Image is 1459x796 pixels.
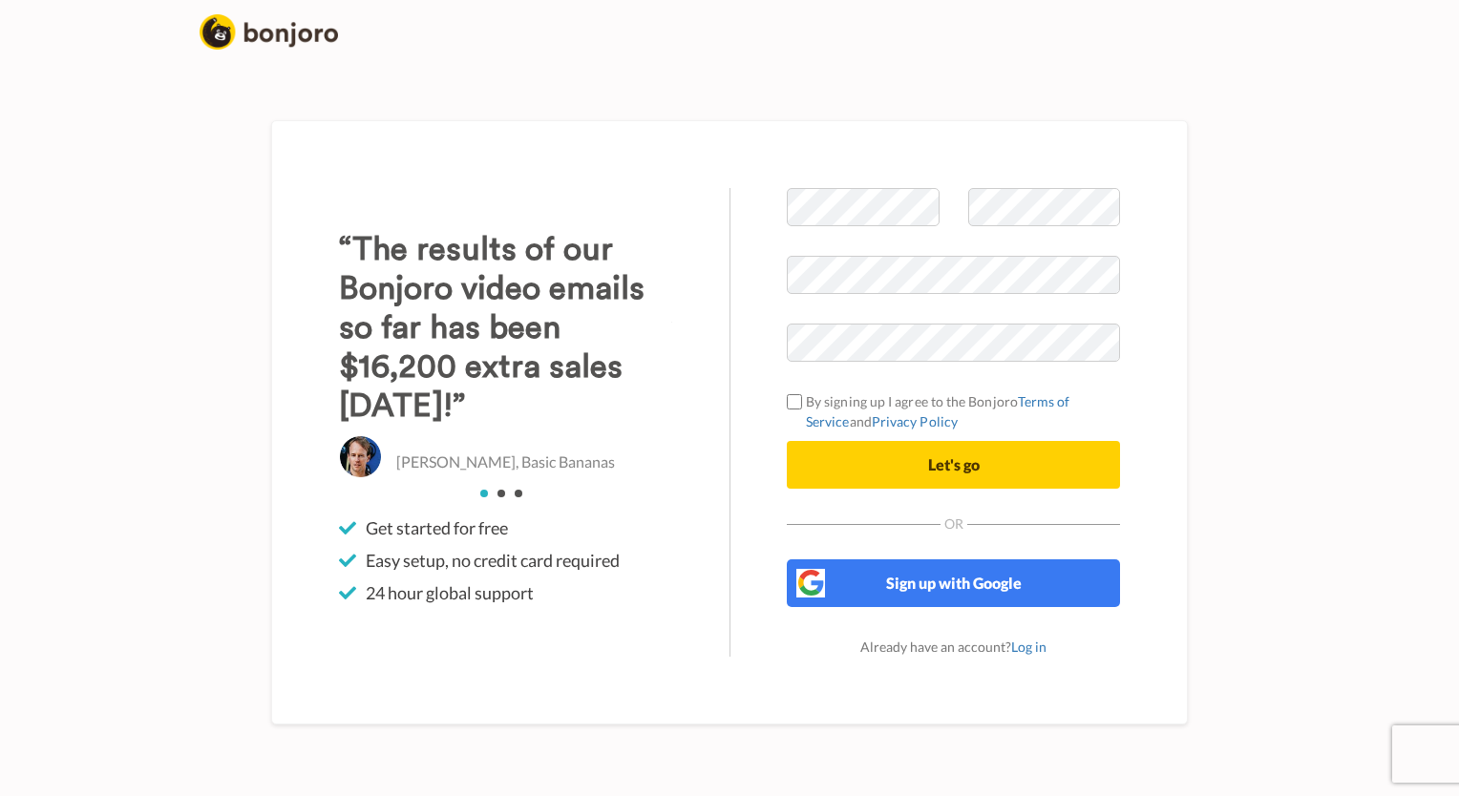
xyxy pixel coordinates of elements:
[200,14,338,50] img: logo_full.png
[806,393,1070,429] a: Terms of Service
[860,639,1047,655] span: Already have an account?
[366,549,620,572] span: Easy setup, no credit card required
[787,559,1120,607] button: Sign up with Google
[941,517,967,531] span: Or
[366,516,508,539] span: Get started for free
[928,455,980,473] span: Let's go
[396,451,615,473] p: [PERSON_NAME], Basic Bananas
[339,230,672,426] h3: “The results of our Bonjoro video emails so far has been $16,200 extra sales [DATE]!”
[886,574,1022,592] span: Sign up with Google
[339,435,382,478] img: Christo Hall, Basic Bananas
[787,394,802,409] input: By signing up I agree to the BonjoroTerms of ServiceandPrivacy Policy
[366,581,534,604] span: 24 hour global support
[872,413,958,429] a: Privacy Policy
[787,391,1120,431] label: By signing up I agree to the Bonjoro and
[787,441,1120,489] button: Let's go
[1011,639,1047,655] a: Log in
